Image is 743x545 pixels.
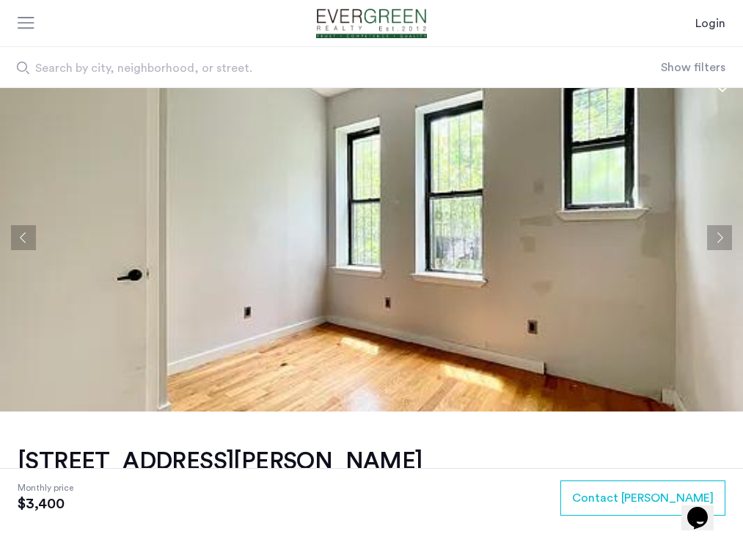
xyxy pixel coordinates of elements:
[572,489,714,507] span: Contact [PERSON_NAME]
[11,225,36,250] button: Previous apartment
[18,447,422,476] h1: [STREET_ADDRESS][PERSON_NAME]
[681,486,728,530] iframe: chat widget
[661,59,725,76] button: Show or hide filters
[300,9,444,38] img: logo
[18,447,422,494] a: [STREET_ADDRESS][PERSON_NAME][GEOGRAPHIC_DATA], [GEOGRAPHIC_DATA], 11221
[300,9,444,38] a: Cazamio Logo
[560,480,725,516] button: button
[707,225,732,250] button: Next apartment
[35,59,564,77] span: Search by city, neighborhood, or street.
[18,480,73,495] span: Monthly price
[18,495,73,513] span: $3,400
[695,15,725,32] a: Login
